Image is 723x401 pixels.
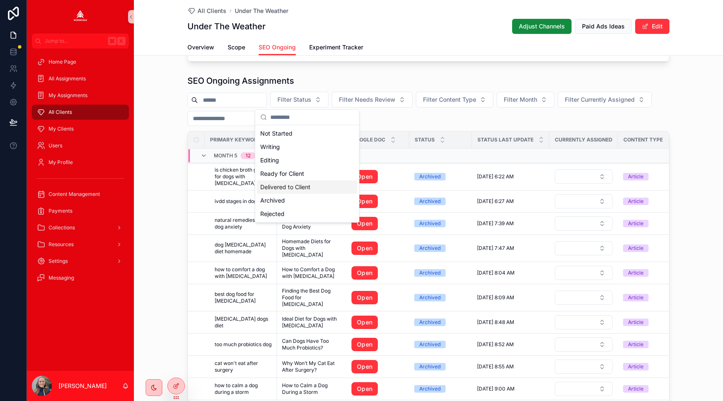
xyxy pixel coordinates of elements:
[477,294,514,301] span: [DATE] 8:09 AM
[555,216,613,231] button: Select Button
[497,92,554,108] button: Select Button
[512,19,572,34] button: Adjust Channels
[477,245,544,252] a: [DATE] 7:47 AM
[351,242,378,255] a: Open
[309,43,363,51] span: Experiment Tracker
[351,338,404,351] a: Open
[32,54,129,69] a: Home Page
[215,217,272,230] span: natural remedies for dog anxiety
[519,22,565,31] span: Adjust Channels
[187,7,226,15] a: All Clients
[351,170,404,183] a: Open
[215,266,272,280] a: how to comfort a dog with [MEDICAL_DATA]
[477,386,544,392] a: [DATE] 9:00 AM
[32,220,129,235] a: Collections
[477,319,514,326] span: [DATE] 8:48 AM
[582,22,625,31] span: Paid Ads Ideas
[555,382,613,396] button: Select Button
[215,198,259,205] span: ivdd stages in dogs
[32,88,129,103] a: My Assignments
[215,360,272,373] span: cat won't eat after surgery
[49,275,74,281] span: Messaging
[282,338,341,351] a: Can Dogs Have Too Much Probiotics?
[351,316,378,329] a: Open
[32,254,129,269] a: Settings
[554,290,613,305] a: Select Button
[49,75,86,82] span: All Assignments
[419,294,441,301] div: Archived
[554,315,613,330] a: Select Button
[255,125,359,222] div: Suggestions
[628,294,644,301] div: Article
[215,198,272,205] a: ivdd stages in dogs
[477,270,515,276] span: [DATE] 8:04 AM
[215,341,272,348] a: too much probiotics dog
[215,291,272,304] span: best dog food for [MEDICAL_DATA]
[623,385,676,393] a: Article
[27,49,134,296] div: scrollable content
[477,294,544,301] a: [DATE] 8:09 AM
[414,294,467,301] a: Archived
[419,341,441,348] div: Archived
[49,191,100,198] span: Content Management
[49,258,68,265] span: Settings
[282,360,341,373] a: Why Won’t My Cat Eat After Surgery?
[414,173,467,180] a: Archived
[419,220,441,227] div: Archived
[257,167,357,180] div: Ready for Client
[270,92,328,108] button: Select Button
[32,121,129,136] a: My Clients
[555,241,613,255] button: Select Button
[215,167,272,187] a: is chicken broth good for dogs with [MEDICAL_DATA]
[477,198,544,205] a: [DATE] 6:27 AM
[49,142,62,149] span: Users
[419,363,441,370] div: Archived
[282,217,341,230] span: Natural Remedies for Dog Anxiety
[414,385,467,393] a: Archived
[565,95,635,104] span: Filter Currently Assigned
[477,341,544,348] a: [DATE] 8:52 AM
[555,266,613,280] button: Select Button
[282,266,341,280] a: How to Comfort a Dog with [MEDICAL_DATA]
[32,33,129,49] button: Jump to...K
[554,265,613,280] a: Select Button
[246,152,251,159] div: 12
[45,38,105,44] span: Jump to...
[257,207,357,221] div: Rejected
[49,159,73,166] span: My Profile
[259,43,296,51] span: SEO Ongoing
[49,126,74,132] span: My Clients
[351,338,378,351] a: Open
[477,270,544,276] a: [DATE] 8:04 AM
[351,382,378,396] a: Open
[49,224,75,231] span: Collections
[32,71,129,86] a: All Assignments
[623,136,663,143] span: Content Type
[555,194,613,208] button: Select Button
[419,173,441,180] div: Archived
[623,363,676,370] a: Article
[351,217,378,230] a: Open
[554,241,613,256] a: Select Button
[215,242,272,255] a: dog [MEDICAL_DATA] diet homemade
[414,319,467,326] a: Archived
[352,136,385,143] span: Google Doc
[32,187,129,202] a: Content Management
[416,92,493,108] button: Select Button
[215,382,272,396] a: how to calm a dog during a storm
[555,315,613,329] button: Select Button
[210,136,261,143] span: Primary Keyword
[554,169,613,184] a: Select Button
[419,244,441,252] div: Archived
[504,95,537,104] span: Filter Month
[351,266,378,280] a: Open
[628,363,644,370] div: Article
[187,21,266,32] h1: Under The Weather
[49,109,72,116] span: All Clients
[49,241,74,248] span: Resources
[477,341,514,348] span: [DATE] 8:52 AM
